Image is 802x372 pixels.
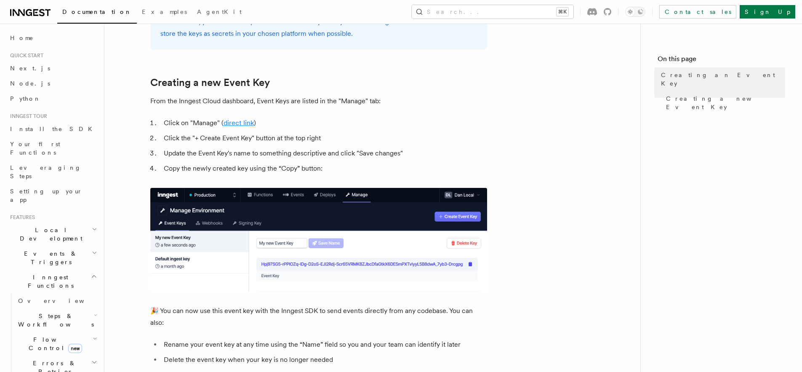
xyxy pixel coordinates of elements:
[625,7,645,17] button: Toggle dark mode
[7,160,99,184] a: Leveraging Steps
[161,117,487,129] li: Click on "Manage" ( )
[10,95,41,102] span: Python
[68,344,82,353] span: new
[197,8,242,15] span: AgentKit
[740,5,795,19] a: Sign Up
[7,76,99,91] a: Node.js
[10,65,50,72] span: Next.js
[57,3,137,24] a: Documentation
[62,8,132,15] span: Documentation
[150,188,487,292] img: A newly created Event Key in the Inngest Cloud dashboard
[412,5,573,19] button: Search...⌘K
[557,8,568,16] kbd: ⌘K
[15,335,93,352] span: Flow Control
[7,30,99,45] a: Home
[7,121,99,136] a: Install the SDK
[15,293,99,308] a: Overview
[7,246,99,270] button: Events & Triggers
[150,77,270,88] a: Creating a new Event Key
[10,34,34,42] span: Home
[192,3,247,23] a: AgentKit
[7,226,92,243] span: Local Development
[7,273,91,290] span: Inngest Functions
[161,147,487,159] li: Update the Event Key's name to something descriptive and click "Save changes"
[150,95,487,107] p: From the Inngest Cloud dashboard, Event Keys are listed in the "Manage" tab:
[10,80,50,87] span: Node.js
[663,91,785,115] a: Creating a new Event Key
[7,249,92,266] span: Events & Triggers
[7,214,35,221] span: Features
[659,5,736,19] a: Contact sales
[7,61,99,76] a: Next.js
[10,164,81,179] span: Leveraging Steps
[15,308,99,332] button: Steps & Workflows
[661,71,785,88] span: Creating an Event Key
[161,132,487,144] li: Click the "+ Create Event Key" button at the top right
[18,297,105,304] span: Overview
[7,52,43,59] span: Quick start
[150,305,487,329] p: 🎉 You can now use this event key with the Inngest SDK to send events directly from any codebase. ...
[224,119,254,127] a: direct link
[7,91,99,106] a: Python
[666,94,785,111] span: Creating a new Event Key
[7,184,99,207] a: Setting up your app
[658,67,785,91] a: Creating an Event Key
[142,8,187,15] span: Examples
[161,163,487,174] li: Copy the newly created key using the “Copy” button:
[10,141,60,156] span: Your first Functions
[161,354,487,366] li: Delete the event key when your key is no longer needed
[15,332,99,356] button: Flow Controlnew
[15,312,94,329] span: Steps & Workflows
[7,113,47,120] span: Inngest tour
[10,188,83,203] span: Setting up your app
[137,3,192,23] a: Examples
[10,126,97,132] span: Install the SDK
[161,339,487,351] li: Rename your event key at any time using the “Name” field so you and your team can identify it later
[7,270,99,293] button: Inngest Functions
[7,136,99,160] a: Your first Functions
[658,54,785,67] h4: On this page
[7,222,99,246] button: Local Development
